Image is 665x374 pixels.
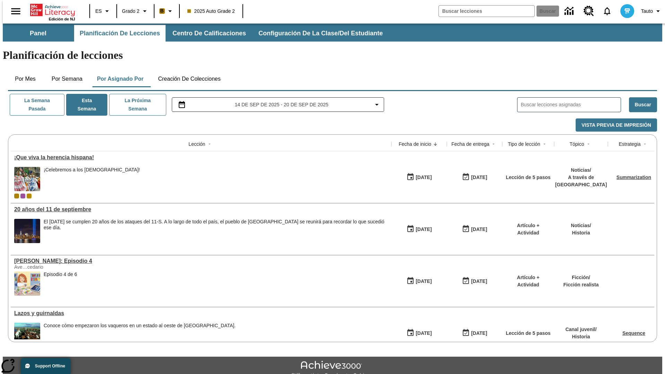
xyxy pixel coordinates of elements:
span: Grado 2 [122,8,140,15]
button: Sort [205,140,214,148]
div: Lección [188,141,205,148]
p: Noticias / [555,167,607,174]
div: Elena Menope: Episodio 4 [14,258,388,264]
div: Portada [30,2,75,21]
a: Lazos y guirnaldas, Lecciones [14,310,388,317]
img: Tributo con luces en la ciudad de Nueva York desde el Parque Estatal Liberty (Nueva Jersey) [14,219,40,243]
img: dos filas de mujeres hispanas en un desfile que celebra la cultura hispana. Las mujeres lucen col... [14,167,40,191]
button: Grado: Grado 2, Elige un grado [119,5,152,17]
div: Subbarra de navegación [3,25,389,42]
button: 09/14/25: Último día en que podrá accederse la lección [460,275,489,288]
div: New 2025 class [27,194,32,198]
svg: Collapse Date Range Filter [373,100,381,109]
span: 14 de sep de 2025 - 20 de sep de 2025 [235,101,328,108]
div: Ave…cedario [14,264,118,270]
p: Artículo + Actividad [506,222,551,237]
span: Tauto [641,8,653,15]
a: ¡Que viva la herencia hispana!, Lecciones [14,154,388,161]
div: [DATE] [471,173,487,182]
button: La próxima semana [109,94,166,116]
button: 09/14/25: Último día en que podrá accederse la lección [460,223,489,236]
h1: Planificación de lecciones [3,49,662,62]
button: Seleccione el intervalo de fechas opción del menú [175,100,381,109]
div: Estrategia [619,141,640,148]
button: Esta semana [66,94,107,116]
img: paniolos hawaianos (vaqueros) arreando ganado [14,323,40,347]
div: El [DATE] se cumplen 20 años de los ataques del 11-S. A lo largo de todo el país, el pueblo de [G... [44,219,388,231]
div: Conoce cómo empezaron los vaqueros en un estado al oeste de [GEOGRAPHIC_DATA]. [44,323,236,329]
button: Buscar [629,97,657,112]
button: Creación de colecciones [152,71,226,87]
div: [DATE] [416,277,432,286]
div: [DATE] [471,329,487,338]
a: 20 años del 11 de septiembre, Lecciones [14,206,388,213]
div: OL 2025 Auto Grade 3 [20,194,25,198]
button: Boost El color de la clase es anaranjado claro. Cambiar el color de la clase. [157,5,177,17]
a: Centro de recursos, Se abrirá en una pestaña nueva. [579,2,598,20]
button: 09/14/25: Primer día en que estuvo disponible la lección [404,327,434,340]
button: 09/14/25: Último día en que podrá accederse la lección [460,327,489,340]
p: A través de [GEOGRAPHIC_DATA] [555,174,607,188]
button: La semana pasada [10,94,64,116]
div: Episodio 4 de 6 [44,271,77,277]
button: Sort [584,140,593,148]
div: [DATE] [416,173,432,182]
button: Centro de calificaciones [167,25,251,42]
a: Summarization [617,175,651,180]
div: Lazos y guirnaldas [14,310,388,317]
a: Portada [30,3,75,17]
p: Ficción realista [564,281,599,288]
p: Historia [571,229,591,237]
div: ¡Celebremos a los hispanoamericanos! [44,167,140,191]
div: Fecha de inicio [399,141,431,148]
img: Elena está sentada en la mesa de clase, poniendo pegamento en un trozo de papel. Encima de la mes... [14,271,40,296]
button: 09/14/25: Primer día en que estuvo disponible la lección [404,275,434,288]
div: Fecha de entrega [451,141,489,148]
div: [DATE] [416,329,432,338]
button: Perfil/Configuración [638,5,665,17]
div: [DATE] [471,225,487,234]
input: Buscar campo [439,6,534,17]
p: Artículo + Actividad [506,274,551,288]
button: Escoja un nuevo avatar [616,2,638,20]
button: Por semana [46,71,88,87]
div: 20 años del 11 de septiembre [14,206,388,213]
span: Edición de NJ [49,17,75,21]
div: [DATE] [416,225,432,234]
div: ¡Celebremos a los [DEMOGRAPHIC_DATA]! [44,167,140,173]
div: Conoce cómo empezaron los vaqueros en un estado al oeste de Estados Unidos. [44,323,236,347]
span: ES [95,8,102,15]
button: Support Offline [21,358,71,374]
button: Abrir el menú lateral [6,1,26,21]
span: Support Offline [35,364,65,368]
button: 09/21/25: Último día en que podrá accederse la lección [460,171,489,184]
span: Planificación de lecciones [80,29,160,37]
button: 09/15/25: Primer día en que estuvo disponible la lección [404,171,434,184]
p: Historia [565,333,596,340]
span: Panel [30,29,46,37]
div: Clase actual [14,194,19,198]
div: ¡Que viva la herencia hispana! [14,154,388,161]
div: Episodio 4 de 6 [44,271,77,296]
button: 09/14/25: Primer día en que estuvo disponible la lección [404,223,434,236]
button: Por mes [8,71,43,87]
div: Tópico [569,141,584,148]
div: El 11 de septiembre de 2021 se cumplen 20 años de los ataques del 11-S. A lo largo de todo el paí... [44,219,388,243]
button: Sort [431,140,440,148]
button: Sort [540,140,549,148]
p: Lección de 5 pasos [506,330,550,337]
div: Subbarra de navegación [3,24,662,42]
p: Lección de 5 pasos [506,174,550,181]
p: Canal juvenil / [565,326,596,333]
div: [DATE] [471,277,487,286]
span: 2025 Auto Grade 2 [187,8,235,15]
a: Sequence [622,330,645,336]
input: Buscar lecciones asignadas [521,100,621,110]
p: Ficción / [564,274,599,281]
